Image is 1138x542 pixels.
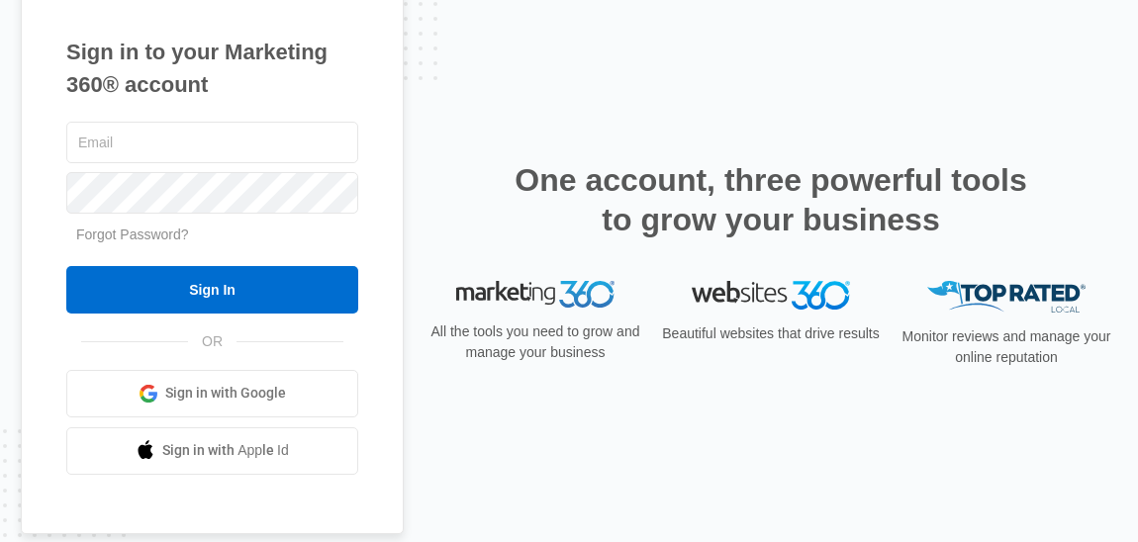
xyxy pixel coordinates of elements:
[66,370,358,417] a: Sign in with Google
[76,226,189,242] a: Forgot Password?
[456,281,615,309] img: Marketing 360
[509,160,1033,239] h2: One account, three powerful tools to grow your business
[165,383,286,404] span: Sign in with Google
[188,331,237,352] span: OR
[66,36,358,101] h1: Sign in to your Marketing 360® account
[896,326,1117,368] p: Monitor reviews and manage your online reputation
[425,321,646,363] p: All the tools you need to grow and manage your business
[66,122,358,163] input: Email
[692,281,850,310] img: Websites 360
[66,266,358,314] input: Sign In
[66,427,358,475] a: Sign in with Apple Id
[927,281,1086,314] img: Top Rated Local
[162,440,289,461] span: Sign in with Apple Id
[660,323,882,344] p: Beautiful websites that drive results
